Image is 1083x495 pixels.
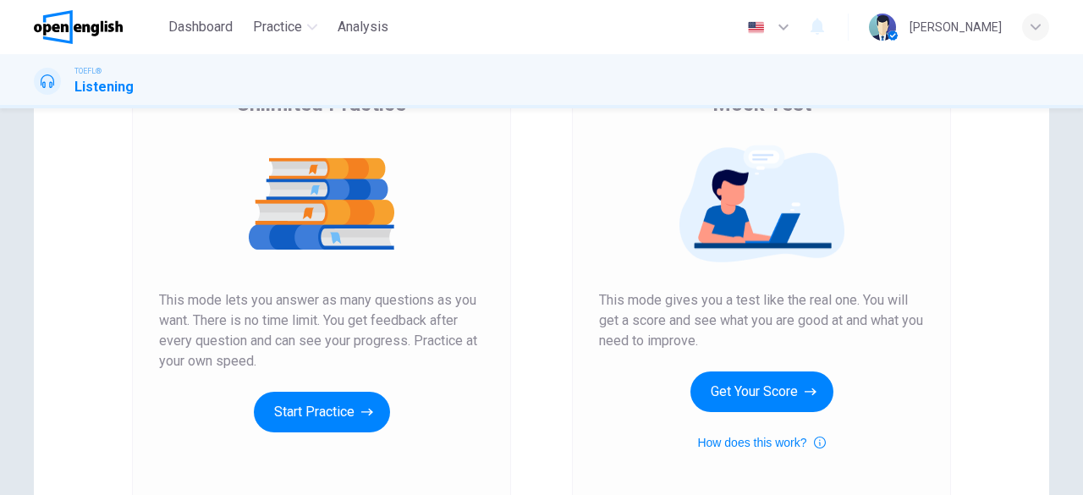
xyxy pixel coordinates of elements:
[74,65,102,77] span: TOEFL®
[74,77,134,97] h1: Listening
[338,17,388,37] span: Analysis
[34,10,162,44] a: OpenEnglish logo
[599,290,924,351] span: This mode gives you a test like the real one. You will get a score and see what you are good at a...
[254,392,390,432] button: Start Practice
[690,371,833,412] button: Get Your Score
[869,14,896,41] img: Profile picture
[168,17,233,37] span: Dashboard
[34,10,123,44] img: OpenEnglish logo
[910,17,1002,37] div: [PERSON_NAME]
[246,12,324,42] button: Practice
[253,17,302,37] span: Practice
[331,12,395,42] button: Analysis
[745,21,767,34] img: en
[697,432,825,453] button: How does this work?
[162,12,239,42] button: Dashboard
[159,290,484,371] span: This mode lets you answer as many questions as you want. There is no time limit. You get feedback...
